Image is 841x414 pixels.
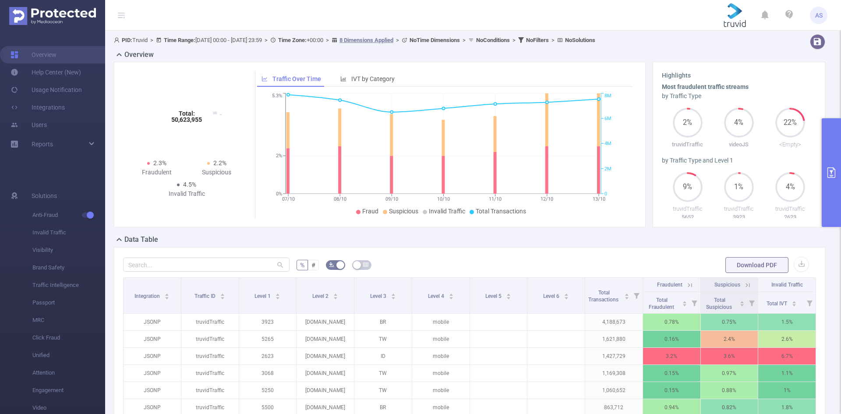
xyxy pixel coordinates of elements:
[181,331,239,347] p: truvidTraffic
[165,296,170,298] i: icon: caret-down
[278,37,307,43] b: Time Zone:
[124,331,181,347] p: JSONP
[276,191,282,197] tspan: 0%
[32,224,105,241] span: Invalid Traffic
[740,300,745,302] i: icon: caret-up
[588,290,620,303] span: Total Transactions
[713,140,764,149] p: videoJS
[297,331,354,347] p: [DOMAIN_NAME]
[124,234,158,245] h2: Data Table
[32,364,105,382] span: Attention
[746,292,758,313] i: Filter menu
[565,37,595,43] b: No Solutions
[297,382,354,399] p: [DOMAIN_NAME]
[643,331,700,347] p: 0.16%
[758,331,816,347] p: 2.6%
[740,303,745,305] i: icon: caret-down
[11,99,65,116] a: Integrations
[428,293,445,299] span: Level 4
[541,196,553,202] tspan: 12/10
[604,116,611,121] tspan: 6M
[32,276,105,294] span: Traffic Intelligence
[181,348,239,364] p: truvidTraffic
[476,37,510,43] b: No Conditions
[354,331,412,347] p: TW
[351,75,395,82] span: IVT by Category
[713,213,764,222] p: 3923
[297,314,354,330] p: [DOMAIN_NAME]
[32,141,53,148] span: Reports
[624,292,629,295] i: icon: caret-up
[701,365,758,382] p: 0.97%
[476,208,526,215] span: Total Transactions
[164,37,195,43] b: Time Range:
[410,37,460,43] b: No Time Dimensions
[114,37,122,43] i: icon: user
[604,93,611,99] tspan: 8M
[220,296,225,298] i: icon: caret-down
[758,365,816,382] p: 1.1%
[124,365,181,382] p: JSONP
[662,156,816,165] div: by Traffic Type and Level 1
[183,181,196,188] span: 4.5%
[673,119,703,126] span: 2%
[543,293,561,299] span: Level 6
[297,348,354,364] p: [DOMAIN_NAME]
[585,314,643,330] p: 4,188,673
[604,141,611,147] tspan: 4M
[311,262,315,269] span: #
[792,300,797,305] div: Sort
[643,365,700,382] p: 0.15%
[122,37,132,43] b: PID:
[662,205,713,213] p: truvidTraffic
[32,294,105,311] span: Passport
[339,37,393,43] u: 8 Dimensions Applied
[412,382,470,399] p: mobile
[124,382,181,399] p: JSONP
[300,262,304,269] span: %
[179,110,195,117] tspan: Total:
[506,292,511,295] i: icon: caret-up
[370,293,388,299] span: Level 3
[657,282,682,288] span: Fraudulent
[449,296,453,298] i: icon: caret-down
[682,303,687,305] i: icon: caret-down
[437,196,450,202] tspan: 10/10
[649,297,675,310] span: Total Fraudulent
[803,292,816,313] i: Filter menu
[412,365,470,382] p: mobile
[585,348,643,364] p: 1,427,729
[564,292,569,297] div: Sort
[213,159,226,166] span: 2.2%
[385,196,398,202] tspan: 09/10
[564,292,569,295] i: icon: caret-up
[32,135,53,153] a: Reports
[239,348,297,364] p: 2623
[706,297,733,310] span: Total Suspicious
[181,314,239,330] p: truvidTraffic
[643,314,700,330] p: 0.78%
[724,119,754,126] span: 4%
[32,241,105,259] span: Visibility
[412,331,470,347] p: mobile
[333,292,338,295] i: icon: caret-up
[714,282,740,288] span: Suspicious
[758,314,816,330] p: 1.5%
[354,365,412,382] p: TW
[262,37,270,43] span: >
[758,382,816,399] p: 1%
[643,348,700,364] p: 3.2%
[758,348,816,364] p: 6.7%
[673,184,703,191] span: 9%
[585,365,643,382] p: 1,169,308
[585,382,643,399] p: 1,060,652
[354,314,412,330] p: BR
[254,293,272,299] span: Level 1
[32,311,105,329] span: MRC
[688,292,700,313] i: Filter menu
[354,382,412,399] p: TW
[662,213,713,222] p: 5652
[449,292,453,295] i: icon: caret-up
[393,37,402,43] span: >
[792,300,796,302] i: icon: caret-up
